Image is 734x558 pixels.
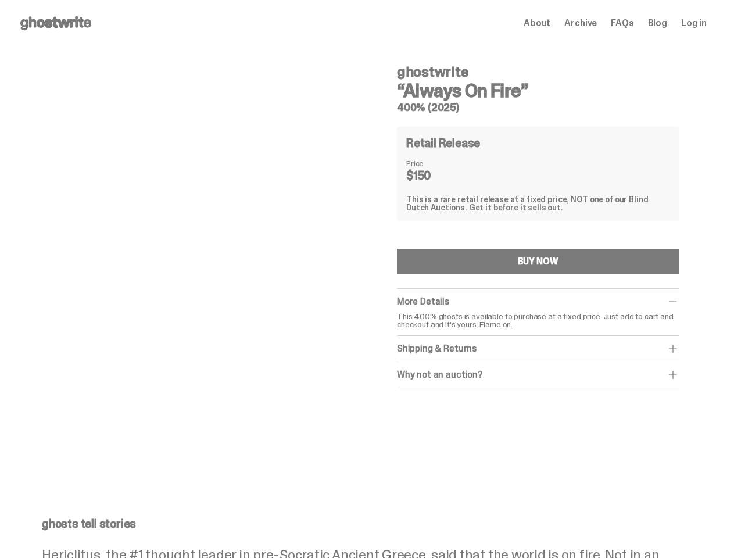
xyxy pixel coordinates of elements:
[406,137,480,149] h4: Retail Release
[681,19,707,28] a: Log in
[397,312,679,328] p: This 400% ghosts is available to purchase at a fixed price. Just add to cart and checkout and it'...
[397,343,679,355] div: Shipping & Returns
[397,102,679,113] h5: 400% (2025)
[564,19,597,28] a: Archive
[648,19,667,28] a: Blog
[611,19,633,28] a: FAQs
[406,159,464,167] dt: Price
[42,518,683,530] p: ghosts tell stories
[397,369,679,381] div: Why not an auction?
[524,19,550,28] a: About
[397,295,449,307] span: More Details
[406,170,464,181] dd: $150
[518,257,558,266] div: BUY NOW
[397,81,679,100] h3: “Always On Fire”
[397,65,679,79] h4: ghostwrite
[406,195,669,212] div: This is a rare retail release at a fixed price, NOT one of our Blind Dutch Auctions. Get it befor...
[397,249,679,274] button: BUY NOW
